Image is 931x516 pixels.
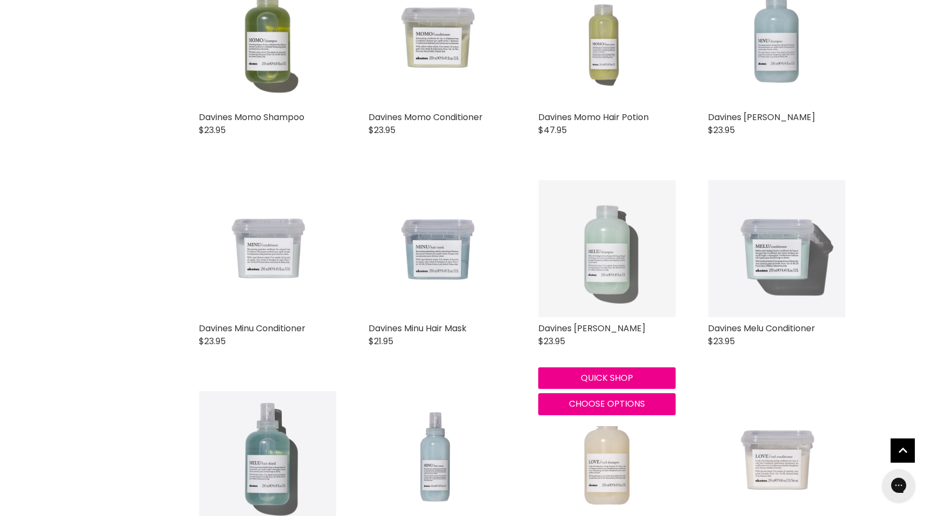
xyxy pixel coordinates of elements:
a: Davines Minu Hair Mask [369,322,467,334]
span: $23.95 [199,335,226,347]
img: Davines Melu Shampoo [538,180,676,317]
a: Davines Momo Conditioner [369,111,483,123]
a: Davines [PERSON_NAME] [538,322,645,334]
button: Quick shop [538,367,676,389]
a: Davines Melu Conditioner [708,322,815,334]
a: Davines [PERSON_NAME] [708,111,815,123]
a: Davines Minu Conditioner [199,322,305,334]
img: Davines Melu Conditioner [708,180,845,317]
span: $21.95 [369,335,393,347]
span: $23.95 [369,124,395,136]
a: Davines Momo Shampoo [199,111,304,123]
span: $23.95 [538,335,565,347]
span: $23.95 [708,335,735,347]
img: Davines Minu Hair Mask [369,180,506,317]
span: Choose options [569,398,645,410]
iframe: Gorgias live chat messenger [877,465,920,505]
span: $47.95 [538,124,567,136]
img: Davines Minu Conditioner [199,180,336,317]
button: Choose options [538,393,676,415]
span: $23.95 [199,124,226,136]
span: $23.95 [708,124,735,136]
a: Davines Momo Hair Potion [538,111,649,123]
